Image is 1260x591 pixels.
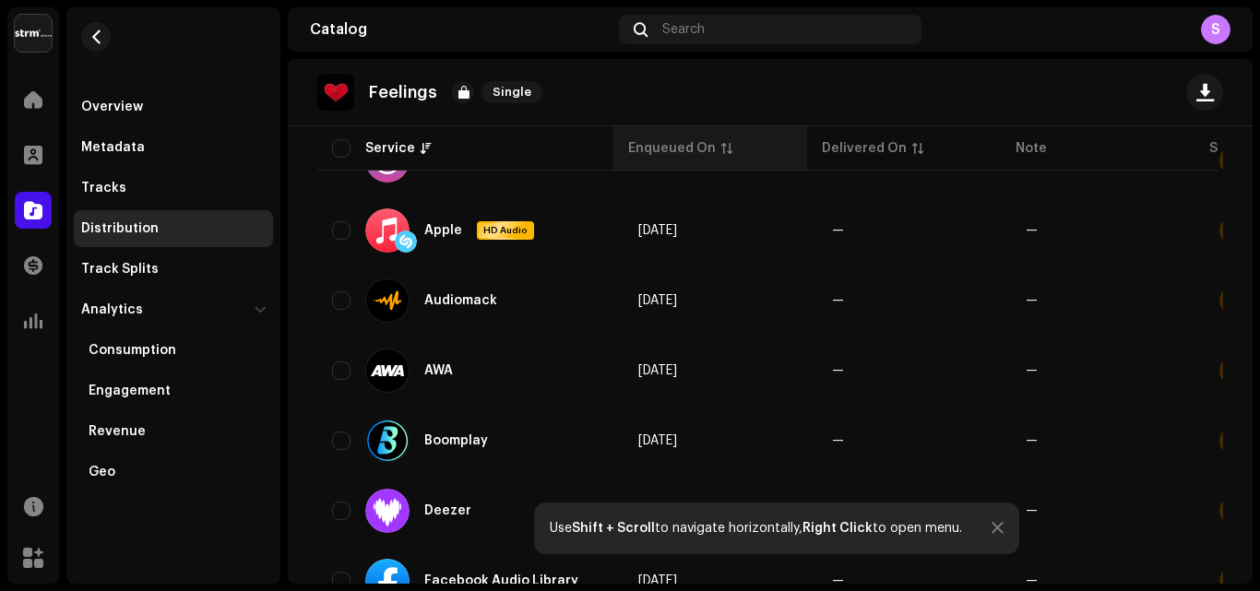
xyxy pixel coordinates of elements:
strong: Right Click [802,522,873,535]
span: — [832,224,844,237]
re-m-nav-item: Revenue [74,413,273,450]
span: HD Audio [479,224,532,237]
div: Deezer [424,504,471,517]
div: Delivered On [822,139,907,158]
div: Distribution [81,221,159,236]
span: — [832,364,844,377]
div: Metadata [81,140,145,155]
span: Oct 9, 2025 [638,434,677,447]
div: Consumption [89,343,176,358]
div: S [1201,15,1230,44]
re-a-table-badge: — [1026,224,1038,237]
div: Engagement [89,384,171,398]
span: — [832,434,844,447]
div: AWA [424,364,453,377]
div: Revenue [89,424,146,439]
span: Search [662,22,705,37]
div: Tracks [81,181,126,195]
span: Oct 9, 2025 [638,224,677,237]
div: Boomplay [424,434,488,447]
re-a-table-badge: — [1026,504,1038,517]
re-a-table-badge: — [1026,364,1038,377]
re-a-table-badge: — [1026,574,1038,587]
re-m-nav-item: Metadata [74,129,273,166]
div: Service [365,139,415,158]
re-a-table-badge: — [1026,434,1038,447]
div: Catalog [310,22,612,37]
div: Geo [89,465,115,479]
img: 4a0afe9b-c7eb-4a35-b1e9-fe43bbaedc49 [317,74,354,111]
span: Oct 9, 2025 [638,574,677,587]
div: Apple [424,224,462,237]
div: Audiomack [424,294,497,307]
div: Analytics [81,302,143,317]
p: Feelings [369,83,437,102]
strong: Shift + Scroll [572,522,655,535]
span: Oct 9, 2025 [638,364,677,377]
re-m-nav-item: Distribution [74,210,273,247]
div: Track Splits [81,262,159,277]
re-m-nav-item: Tracks [74,170,273,207]
div: Facebook Audio Library [424,574,578,587]
re-a-table-badge: — [1026,294,1038,307]
div: Enqueued On [628,139,716,158]
re-m-nav-item: Consumption [74,332,273,369]
re-m-nav-dropdown: Analytics [74,291,273,491]
re-m-nav-item: Engagement [74,372,273,409]
span: — [832,574,844,587]
div: Overview [81,100,143,114]
re-m-nav-item: Geo [74,454,273,491]
span: Oct 9, 2025 [638,294,677,307]
span: — [832,294,844,307]
div: Use to navigate horizontally, to open menu. [550,521,962,536]
re-m-nav-item: Track Splits [74,251,273,288]
re-m-nav-item: Overview [74,89,273,125]
img: 408b884b-546b-4518-8448-1008f9c76b02 [15,15,52,52]
span: Single [481,81,542,103]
